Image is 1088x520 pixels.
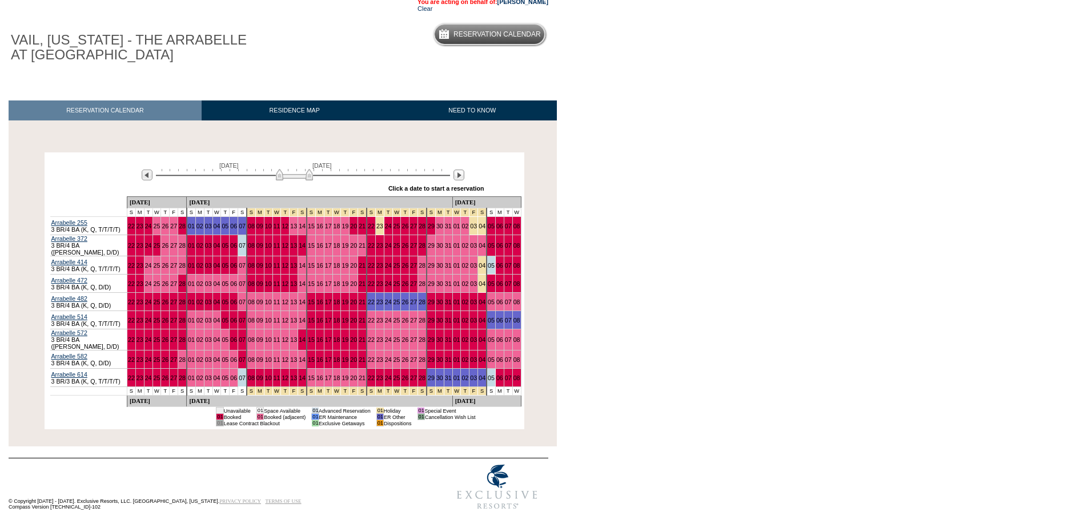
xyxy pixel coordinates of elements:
a: 24 [145,317,152,324]
a: 22 [368,299,375,305]
a: 04 [479,262,485,269]
a: 05 [222,299,228,305]
a: 24 [385,223,392,229]
a: 27 [170,262,177,269]
a: 01 [453,317,460,324]
a: 22 [368,262,375,269]
a: 25 [394,242,400,249]
a: 30 [436,223,443,229]
a: 28 [419,262,425,269]
a: 31 [445,317,452,324]
a: 07 [239,299,246,305]
a: 23 [136,242,143,249]
a: 03 [205,223,212,229]
a: Arrabelle 372 [51,235,87,242]
a: 11 [274,223,280,229]
a: 19 [342,317,348,324]
a: 15 [308,262,315,269]
a: 10 [265,317,272,324]
a: 03 [470,242,477,249]
a: 06 [496,223,503,229]
a: 06 [496,262,503,269]
a: 17 [325,242,332,249]
a: 06 [230,299,237,305]
a: 22 [128,336,135,343]
a: 26 [402,317,408,324]
a: 14 [299,262,306,269]
a: 27 [170,299,177,305]
a: 28 [419,317,425,324]
a: 22 [128,223,135,229]
a: 12 [282,242,288,249]
a: 27 [170,242,177,249]
a: 12 [282,262,288,269]
a: 16 [316,317,323,324]
a: 13 [290,242,297,249]
a: 26 [402,223,408,229]
a: 27 [410,299,417,305]
a: 23 [376,280,383,287]
a: Arrabelle 414 [51,259,87,265]
a: 05 [222,317,228,324]
a: 30 [436,262,443,269]
a: 12 [282,280,288,287]
a: 26 [402,262,408,269]
a: 21 [359,299,366,305]
a: 23 [136,336,143,343]
a: 24 [385,280,392,287]
a: 09 [256,317,263,324]
a: 17 [325,223,332,229]
a: 03 [470,223,477,229]
a: 10 [265,223,272,229]
a: 29 [428,223,435,229]
a: 03 [470,280,477,287]
a: 24 [145,223,152,229]
a: 01 [188,299,195,305]
a: 07 [505,262,512,269]
a: 13 [290,280,297,287]
a: 22 [368,242,375,249]
a: 31 [445,242,452,249]
a: 03 [205,262,212,269]
a: 07 [505,299,512,305]
a: 07 [505,223,512,229]
a: 20 [350,299,357,305]
a: 27 [170,317,177,324]
a: 01 [188,262,195,269]
a: 07 [239,242,246,249]
a: 02 [461,242,468,249]
a: RESERVATION CALENDAR [9,100,202,120]
a: 29 [428,280,435,287]
a: 11 [274,262,280,269]
a: 04 [479,317,485,324]
a: 12 [282,223,288,229]
a: 08 [248,242,255,249]
a: 08 [513,242,520,249]
img: Previous [142,170,152,180]
a: 31 [445,280,452,287]
a: 10 [265,242,272,249]
a: 11 [274,280,280,287]
a: 08 [513,317,520,324]
a: 20 [350,262,357,269]
a: 29 [428,317,435,324]
a: 24 [385,317,392,324]
a: 21 [359,280,366,287]
a: 02 [461,317,468,324]
a: 05 [488,262,495,269]
a: 26 [162,280,168,287]
a: 15 [308,223,315,229]
a: 25 [154,317,160,324]
a: 04 [479,299,485,305]
a: 07 [239,223,246,229]
a: 01 [453,223,460,229]
a: 06 [230,242,237,249]
a: 01 [188,223,195,229]
a: 22 [128,242,135,249]
a: 23 [136,262,143,269]
a: 25 [154,242,160,249]
a: 08 [513,299,520,305]
a: 08 [248,223,255,229]
a: 16 [316,242,323,249]
img: Next [453,170,464,180]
